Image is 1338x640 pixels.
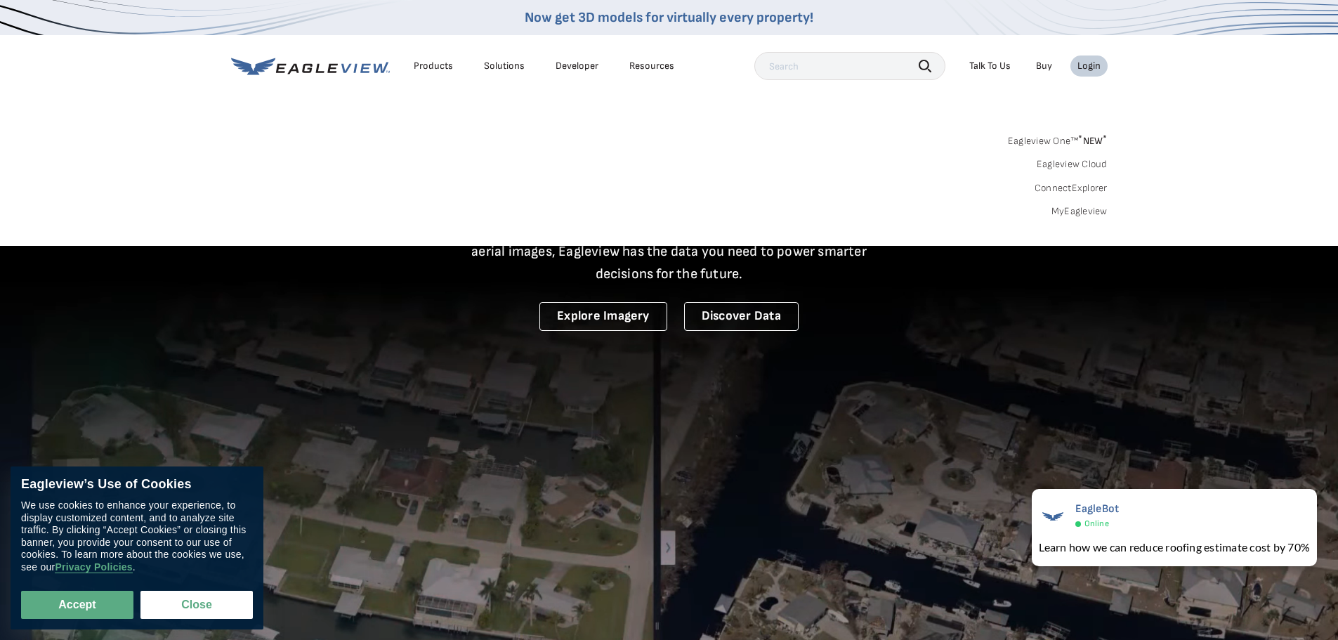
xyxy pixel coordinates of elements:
button: Accept [21,591,133,619]
input: Search [754,52,945,80]
div: We use cookies to enhance your experience, to display customized content, and to analyze site tra... [21,499,253,573]
div: Resources [629,60,674,72]
a: Now get 3D models for virtually every property! [525,9,813,26]
span: Online [1084,518,1109,529]
p: A new era starts here. Built on more than 3.5 billion high-resolution aerial images, Eagleview ha... [454,218,884,285]
img: EagleBot [1039,502,1067,530]
a: Discover Data [684,302,799,331]
span: EagleBot [1075,502,1120,516]
div: Eagleview’s Use of Cookies [21,477,253,492]
div: Login [1077,60,1101,72]
a: MyEagleview [1051,205,1108,218]
div: Products [414,60,453,72]
a: Buy [1036,60,1052,72]
button: Close [140,591,253,619]
div: Learn how we can reduce roofing estimate cost by 70% [1039,539,1310,556]
a: ConnectExplorer [1035,182,1108,195]
a: Eagleview One™*NEW* [1008,131,1108,147]
span: NEW [1078,135,1107,147]
a: Developer [556,60,598,72]
div: Solutions [484,60,525,72]
a: Eagleview Cloud [1037,158,1108,171]
div: Talk To Us [969,60,1011,72]
a: Explore Imagery [539,302,667,331]
a: Privacy Policies [55,561,132,573]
